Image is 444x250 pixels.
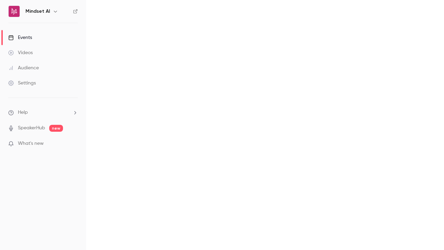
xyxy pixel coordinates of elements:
[25,8,50,15] h6: Mindset AI
[18,140,44,147] span: What's new
[49,125,63,132] span: new
[8,49,33,56] div: Videos
[8,109,78,116] li: help-dropdown-opener
[18,109,28,116] span: Help
[8,64,39,71] div: Audience
[18,124,45,132] a: SpeakerHub
[8,80,36,87] div: Settings
[8,34,32,41] div: Events
[9,6,20,17] img: Mindset AI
